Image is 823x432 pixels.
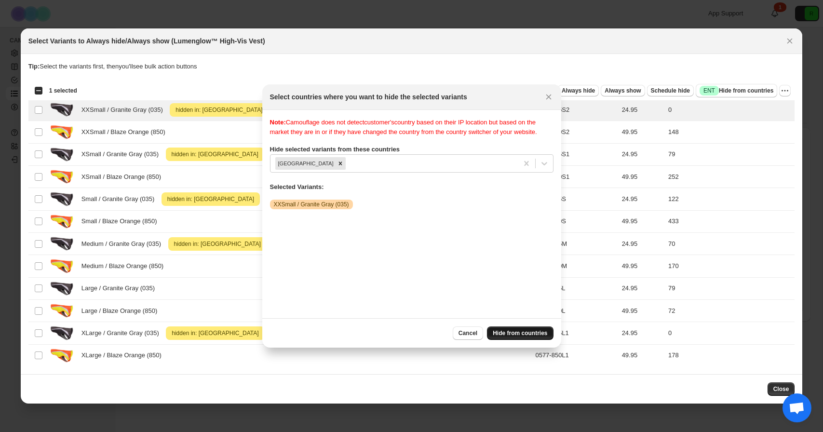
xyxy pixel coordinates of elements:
[619,233,665,255] td: 24.95
[274,201,349,208] span: XXSmall / Granite Gray (035)
[532,188,619,210] td: 0577-035S
[532,166,619,188] td: 0577-850S1
[665,143,795,165] td: 79
[619,143,665,165] td: 24.95
[81,283,160,293] span: Large / Granite Gray (035)
[696,84,777,97] button: SuccessENTHide from countries
[50,214,74,229] img: 0577-Lumenglow-Hi-Viz-Jacket-Blaze-Orange-Right-Angle-SMALL.png
[81,149,164,159] span: XSmall / Granite Gray (035)
[50,303,74,319] img: 0577-Lumenglow-Hi-Viz-Jacket-Blaze-Orange-Right-Angle-SMALL.png
[50,147,74,162] img: 0577-Lumenglow-Hi-Viz-Jacket-Granite-Gray-Right-Angle-SMALL.png
[270,118,553,137] div: Camouflage does not detect customer's country based on their IP location but based on the market ...
[619,121,665,143] td: 49.95
[532,121,619,143] td: 0577-850S2
[50,169,74,185] img: 0577-Lumenglow-Hi-Viz-Jacket-Blaze-Orange-Right-Angle-SMALL.png
[493,329,547,337] span: Hide from countries
[270,119,286,126] b: Note:
[50,191,74,207] img: 0577-Lumenglow-Hi-Viz-Jacket-Granite-Gray-Right-Angle-SMALL.png
[768,382,795,396] button: Close
[703,87,715,94] span: ENT
[619,322,665,344] td: 24.95
[172,238,263,250] span: hidden in: [GEOGRAPHIC_DATA]
[532,99,619,121] td: 0577-035S2
[665,277,795,299] td: 79
[558,85,599,96] button: Always hide
[619,277,665,299] td: 24.95
[453,326,483,340] button: Cancel
[665,121,795,143] td: 148
[81,172,166,182] span: XSmall / Blaze Orange (850)
[532,255,619,277] td: 0577-850M
[81,351,167,360] span: XLarge / Blaze Orange (850)
[562,87,595,94] span: Always hide
[81,216,162,226] span: Small / Blaze Orange (850)
[81,127,171,137] span: XXSmall / Blaze Orange (850)
[81,194,160,204] span: Small / Granite Gray (035)
[50,325,74,341] img: 0577-Lumenglow-Hi-Viz-Jacket-Granite-Gray-Right-Angle-SMALL.png
[174,104,264,116] span: hidden in: [GEOGRAPHIC_DATA]
[459,329,477,337] span: Cancel
[170,327,260,339] span: hidden in: [GEOGRAPHIC_DATA]
[665,166,795,188] td: 252
[532,233,619,255] td: 0577-035M
[783,393,811,422] a: Open chat
[50,348,74,364] img: 0577-Lumenglow-Hi-Viz-Jacket-Blaze-Orange-Right-Angle-SMALL.png
[275,157,335,170] div: [GEOGRAPHIC_DATA]
[619,166,665,188] td: 49.95
[619,299,665,322] td: 49.95
[81,306,162,316] span: Large / Blaze Orange (850)
[81,261,169,271] span: Medium / Blaze Orange (850)
[81,328,164,338] span: XLarge / Granite Gray (035)
[665,299,795,322] td: 72
[601,85,645,96] button: Always show
[773,385,789,393] span: Close
[665,344,795,366] td: 178
[665,188,795,210] td: 122
[619,344,665,366] td: 49.95
[665,210,795,232] td: 433
[779,85,791,96] button: More actions
[665,99,795,121] td: 0
[487,326,553,340] button: Hide from countries
[49,87,77,94] span: 1 selected
[651,87,690,94] span: Schedule hide
[619,255,665,277] td: 49.95
[170,148,260,160] span: hidden in: [GEOGRAPHIC_DATA]
[619,188,665,210] td: 24.95
[532,322,619,344] td: 0577-035L1
[28,62,795,71] p: Select the variants first, then you'll see bulk action buttons
[665,255,795,277] td: 170
[270,92,467,102] h2: Select countries where you want to hide the selected variants
[532,299,619,322] td: 0577-850L
[542,90,555,104] button: Close
[532,210,619,232] td: 0577-850S
[619,99,665,121] td: 24.95
[28,36,265,46] h2: Select Variants to Always hide/Always show (Lumenglow™ High-Vis Vest)
[605,87,641,94] span: Always show
[50,102,74,118] img: 0577-Lumenglow-Hi-Viz-Jacket-Granite-Gray-Right-Angle-SMALL.png
[50,124,74,140] img: 0577-Lumenglow-Hi-Viz-Jacket-Blaze-Orange-Right-Angle-SMALL.png
[665,322,795,344] td: 0
[270,183,324,190] b: Selected Variants:
[50,281,74,297] img: 0577-Lumenglow-Hi-Viz-Jacket-Granite-Gray-Right-Angle-SMALL.png
[81,239,166,249] span: Medium / Granite Gray (035)
[532,344,619,366] td: 0577-850L1
[665,233,795,255] td: 70
[165,193,256,205] span: hidden in: [GEOGRAPHIC_DATA]
[50,258,74,274] img: 0577-Lumenglow-Hi-Viz-Jacket-Blaze-Orange-Right-Angle-SMALL.png
[700,86,773,95] span: Hide from countries
[81,105,168,115] span: XXSmall / Granite Gray (035)
[50,236,74,252] img: 0577-Lumenglow-Hi-Viz-Jacket-Granite-Gray-Right-Angle-SMALL.png
[532,143,619,165] td: 0577-035S1
[647,85,694,96] button: Schedule hide
[28,63,40,70] strong: Tip:
[783,34,796,48] button: Close
[532,277,619,299] td: 0577-035L
[270,146,400,153] b: Hide selected variants from these countries
[619,210,665,232] td: 49.95
[335,157,346,170] div: Remove Canada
